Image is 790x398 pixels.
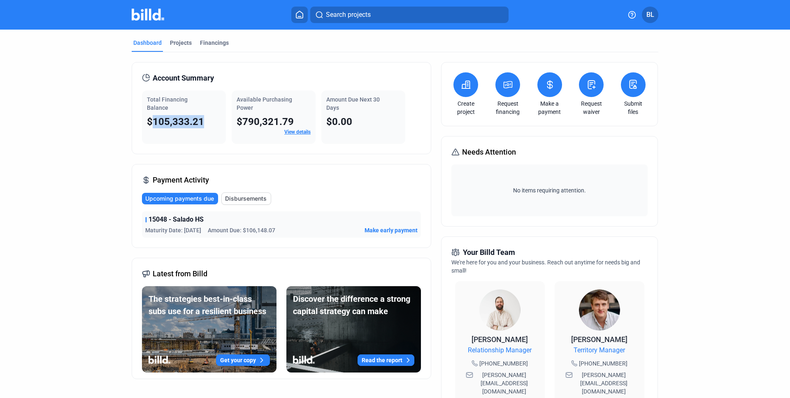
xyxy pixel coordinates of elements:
span: $105,333.21 [147,116,204,127]
a: Submit files [619,99,648,116]
span: Your Billd Team [463,247,515,258]
div: Projects [170,39,192,47]
span: 15048 - Salado HS [149,215,204,224]
div: Financings [200,39,229,47]
span: We're here for you and your business. Reach out anytime for needs big and small! [451,259,640,274]
div: The strategies best-in-class subs use for a resilient business [149,293,270,317]
span: Amount Due: $106,148.07 [208,226,275,234]
button: Get your copy [216,354,270,366]
span: Payment Activity [153,174,209,186]
span: [PERSON_NAME] [472,335,528,344]
a: Request waiver [577,99,606,116]
span: Available Purchasing Power [237,96,292,111]
a: View details [284,129,311,135]
span: [PHONE_NUMBER] [479,359,528,368]
img: Relationship Manager [479,289,520,331]
span: Disbursements [225,194,267,203]
span: Latest from Billd [153,268,207,280]
span: Needs Attention [462,146,516,158]
span: Total Financing Balance [147,96,188,111]
a: Make a payment [535,99,564,116]
button: Read the report [358,354,414,366]
span: Relationship Manager [468,345,532,355]
span: $0.00 [326,116,352,127]
div: Dashboard [133,39,162,47]
button: Search projects [310,7,509,23]
a: Request financing [493,99,522,116]
a: Create project [451,99,480,116]
span: Territory Manager [574,345,625,355]
button: Make early payment [365,226,418,234]
span: Search projects [326,10,371,20]
span: Account Summary [153,72,214,84]
span: [PERSON_NAME][EMAIL_ADDRESS][DOMAIN_NAME] [475,371,534,396]
span: Amount Due Next 30 Days [326,96,380,111]
button: Disbursements [221,192,271,205]
img: Territory Manager [579,289,620,331]
span: [PERSON_NAME][EMAIL_ADDRESS][DOMAIN_NAME] [574,371,634,396]
img: Billd Company Logo [132,9,164,21]
span: [PHONE_NUMBER] [579,359,627,368]
div: Discover the difference a strong capital strategy can make [293,293,414,317]
span: [PERSON_NAME] [571,335,627,344]
span: BL [646,10,654,20]
button: BL [642,7,658,23]
span: $790,321.79 [237,116,294,127]
span: No items requiring attention. [455,186,644,194]
button: Upcoming payments due [142,193,218,204]
span: Upcoming payments due [145,194,214,203]
span: Maturity Date: [DATE] [145,226,201,234]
